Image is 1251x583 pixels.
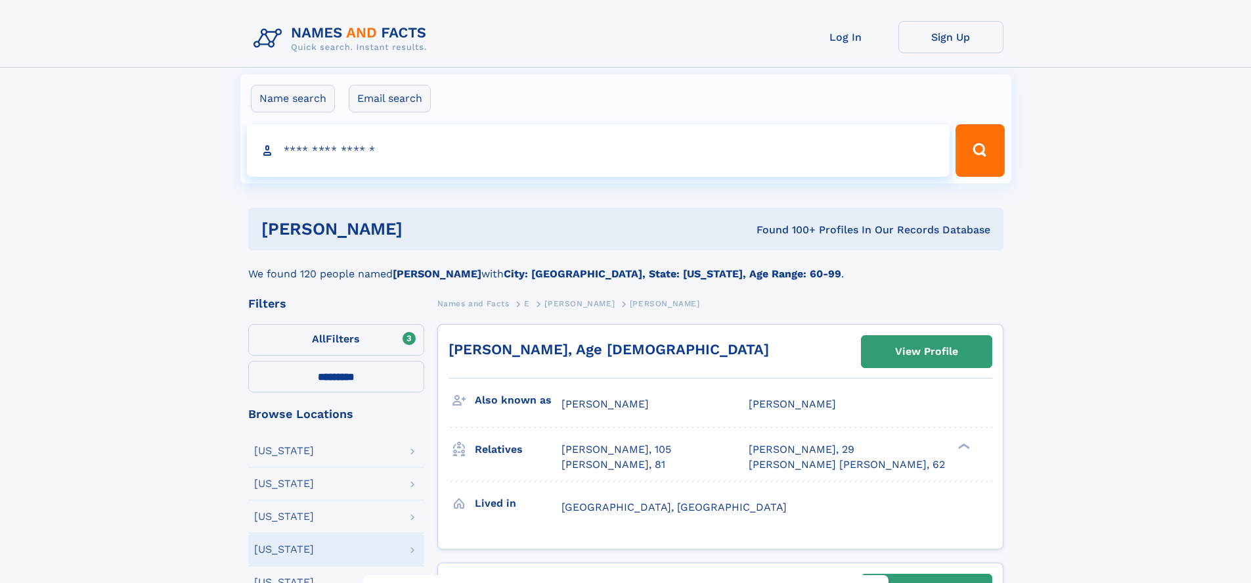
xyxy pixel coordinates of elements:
[749,442,854,457] a: [PERSON_NAME], 29
[248,21,437,57] img: Logo Names and Facts
[475,389,561,411] h3: Also known as
[248,250,1003,282] div: We found 120 people named with .
[254,478,314,489] div: [US_STATE]
[524,295,530,312] a: E
[349,85,431,112] label: Email search
[504,268,841,280] b: City: [GEOGRAPHIC_DATA], State: [US_STATE], Age Range: 60-99
[254,544,314,555] div: [US_STATE]
[475,438,561,461] h3: Relatives
[630,299,700,308] span: [PERSON_NAME]
[862,336,992,367] a: View Profile
[261,221,580,237] h1: [PERSON_NAME]
[955,124,1004,177] button: Search Button
[898,21,1003,53] a: Sign Up
[437,295,510,312] a: Names and Facts
[793,21,898,53] a: Log In
[955,442,971,451] div: ❯
[749,398,836,410] span: [PERSON_NAME]
[248,298,424,310] div: Filters
[248,324,424,356] label: Filters
[561,457,665,472] a: [PERSON_NAME], 81
[561,501,787,513] span: [GEOGRAPHIC_DATA], [GEOGRAPHIC_DATA]
[561,398,649,410] span: [PERSON_NAME]
[393,268,481,280] b: [PERSON_NAME]
[254,511,314,522] div: [US_STATE]
[895,337,958,367] div: View Profile
[312,333,326,345] span: All
[544,295,615,312] a: [PERSON_NAME]
[544,299,615,308] span: [PERSON_NAME]
[524,299,530,308] span: E
[254,446,314,456] div: [US_STATE]
[449,341,769,358] a: [PERSON_NAME], Age [DEMOGRAPHIC_DATA]
[749,457,945,472] a: [PERSON_NAME] [PERSON_NAME], 62
[561,442,671,457] a: [PERSON_NAME], 105
[579,223,990,237] div: Found 100+ Profiles In Our Records Database
[475,492,561,515] h3: Lived in
[248,408,424,420] div: Browse Locations
[251,85,335,112] label: Name search
[247,124,950,177] input: search input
